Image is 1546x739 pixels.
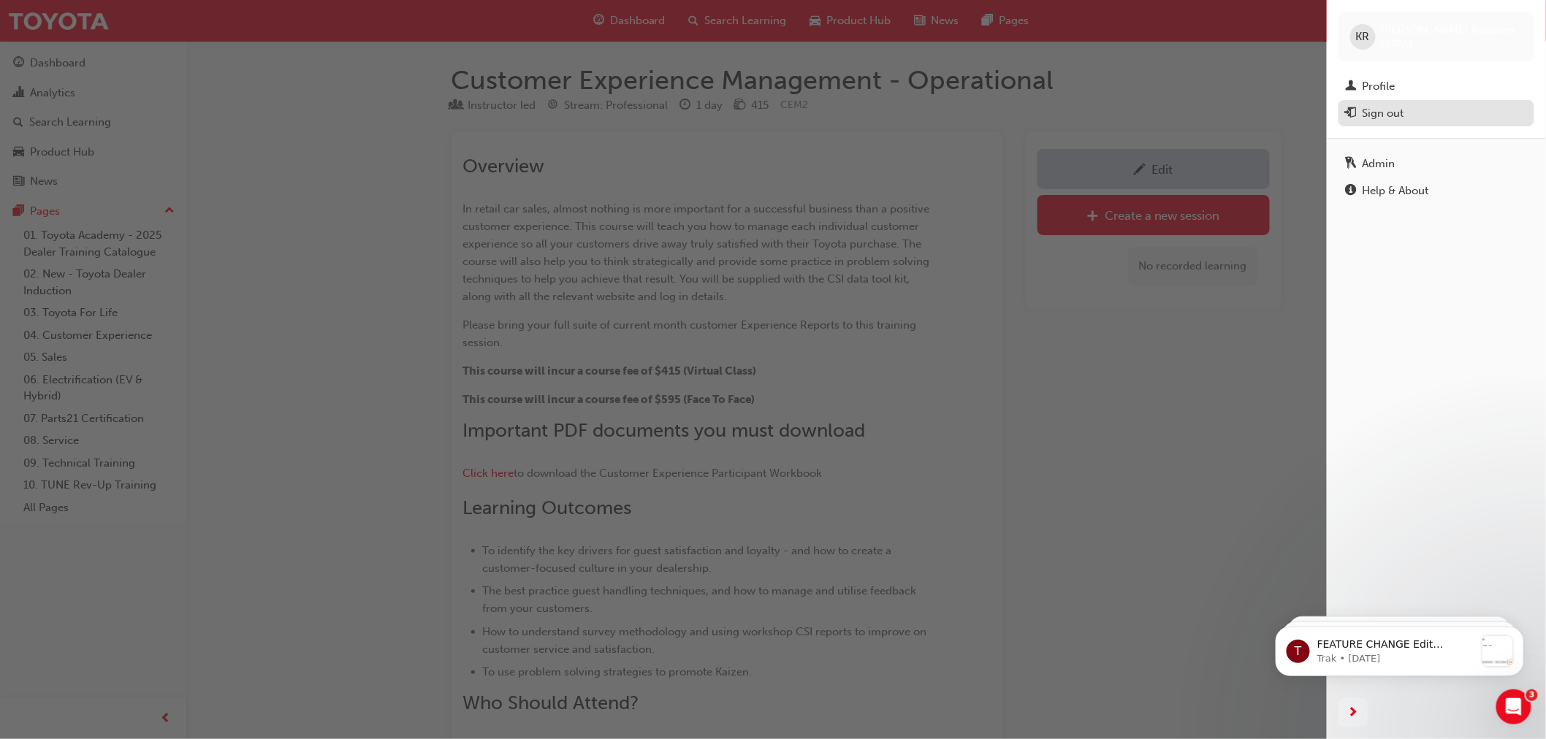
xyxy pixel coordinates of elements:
a: Profile [1339,73,1534,100]
div: Admin [1363,156,1395,172]
iframe: Intercom live chat [1496,689,1531,724]
div: Profile [1363,78,1395,95]
span: t27923 [1382,37,1414,50]
span: next-icon [1348,704,1359,722]
a: Help & About [1339,177,1534,204]
span: man-icon [1346,80,1357,93]
span: info-icon [1346,185,1357,198]
span: keys-icon [1346,158,1357,171]
span: KR [1356,28,1370,45]
iframe: Intercom notifications message [1254,597,1546,700]
a: Admin [1339,150,1534,177]
div: Sign out [1363,105,1404,122]
div: Help & About [1363,183,1429,199]
span: 3 [1526,689,1538,701]
span: [PERSON_NAME] Rasanen [1382,23,1515,37]
button: Sign out [1339,100,1534,127]
span: exit-icon [1346,107,1357,120]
